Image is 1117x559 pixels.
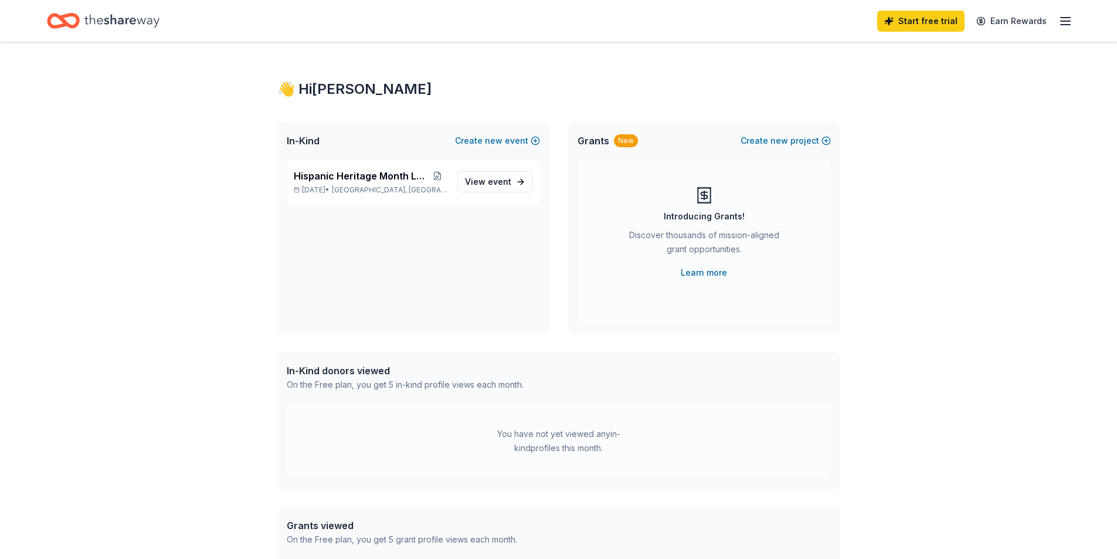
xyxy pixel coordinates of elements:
[969,11,1054,32] a: Earn Rewards
[488,177,511,187] span: event
[578,134,609,148] span: Grants
[681,266,727,280] a: Learn more
[287,533,517,547] div: On the Free plan, you get 5 grant profile views each month.
[294,185,448,195] p: [DATE] •
[624,228,784,261] div: Discover thousands of mission-aligned grant opportunities.
[741,134,831,148] button: Createnewproject
[277,80,840,99] div: 👋 Hi [PERSON_NAME]
[770,134,788,148] span: new
[465,175,511,189] span: View
[457,171,533,192] a: View event
[455,134,540,148] button: Createnewevent
[47,7,159,35] a: Home
[294,169,427,183] span: Hispanic Heritage Month Loteria
[485,427,632,455] div: You have not yet viewed any in-kind profiles this month.
[664,209,745,223] div: Introducing Grants!
[485,134,503,148] span: new
[332,185,447,195] span: [GEOGRAPHIC_DATA], [GEOGRAPHIC_DATA]
[614,134,638,147] div: New
[287,378,524,392] div: On the Free plan, you get 5 in-kind profile views each month.
[287,364,524,378] div: In-Kind donors viewed
[287,134,320,148] span: In-Kind
[877,11,965,32] a: Start free trial
[287,519,517,533] div: Grants viewed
